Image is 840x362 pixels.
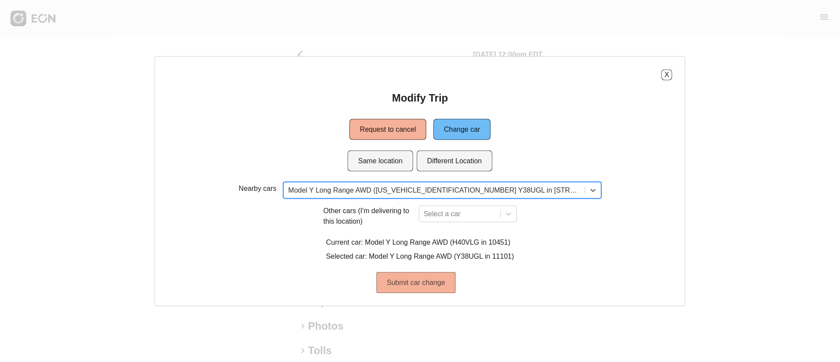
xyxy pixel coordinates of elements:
p: Other cars (I'm delivering to this location) [323,205,415,226]
p: Selected car: Model Y Long Range AWD (Y38UGL in 11101) [326,251,514,261]
p: Nearby cars [239,183,276,193]
p: Current car: Model Y Long Range AWD (H40VLG in 10451) [326,237,514,247]
button: Different Location [416,150,492,171]
button: Request to cancel [350,119,427,140]
button: Change car [434,119,491,140]
h2: Modify Trip [392,91,448,105]
button: Submit car change [376,272,455,293]
button: X [661,69,672,80]
button: Same location [348,150,413,171]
